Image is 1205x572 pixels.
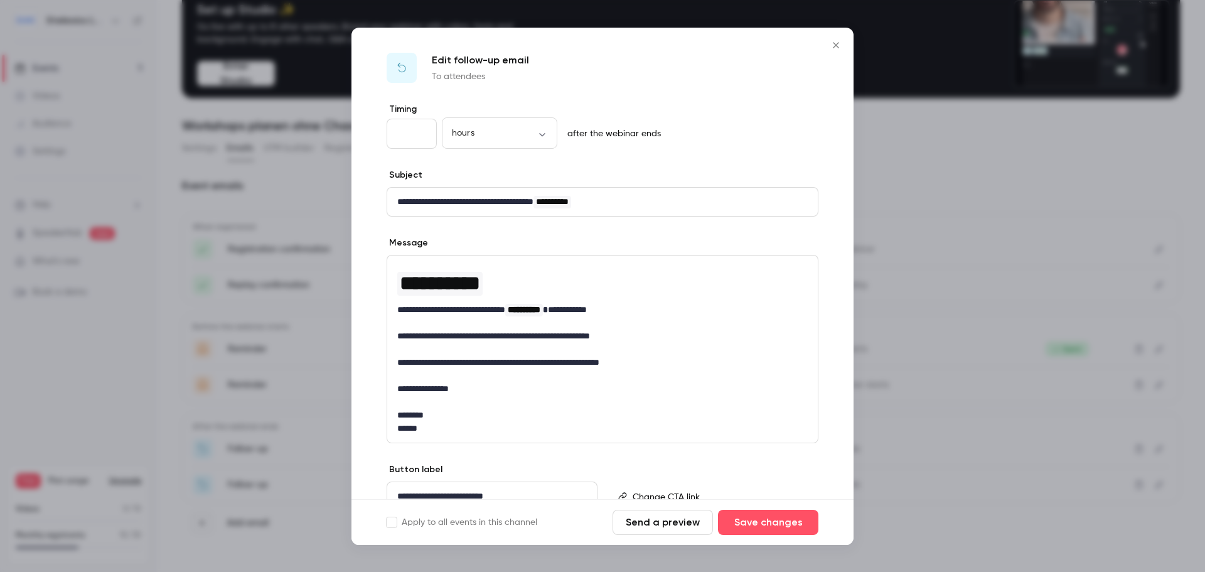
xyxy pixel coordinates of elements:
div: hours [442,127,557,139]
div: editor [387,188,818,216]
p: after the webinar ends [562,127,661,140]
div: editor [387,482,597,510]
button: Save changes [718,510,818,535]
div: editor [628,482,817,511]
button: Close [823,33,849,58]
p: Edit follow-up email [432,53,529,68]
button: Send a preview [613,510,713,535]
label: Button label [387,463,442,476]
label: Apply to all events in this channel [387,516,537,529]
label: Message [387,237,428,249]
p: To attendees [432,70,529,83]
label: Subject [387,169,422,181]
label: Timing [387,103,818,116]
div: editor [387,256,818,443]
